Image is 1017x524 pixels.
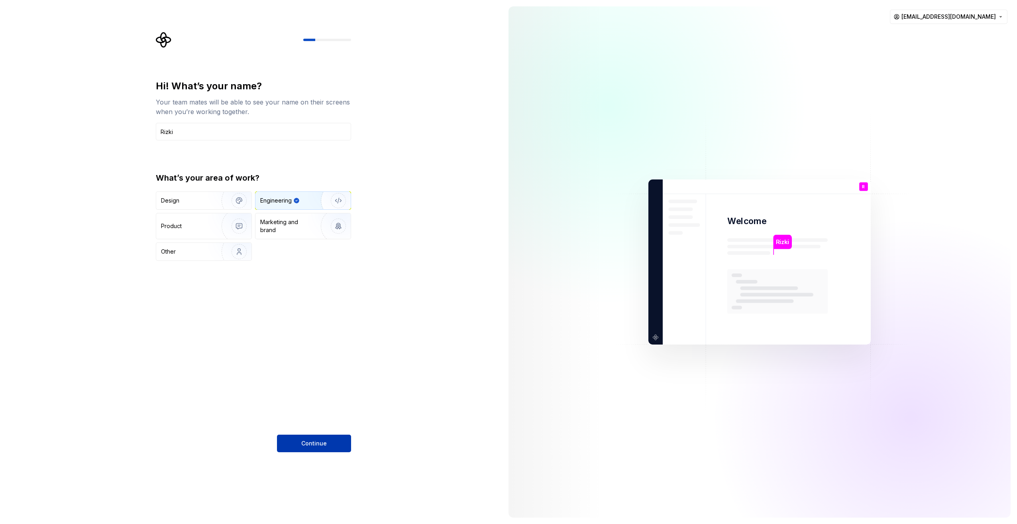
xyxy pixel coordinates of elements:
[260,197,292,205] div: Engineering
[156,97,351,116] div: Your team mates will be able to see your name on their screens when you’re working together.
[277,435,351,452] button: Continue
[161,197,179,205] div: Design
[301,439,327,447] span: Continue
[161,222,182,230] div: Product
[156,123,351,140] input: Han Solo
[776,238,789,246] p: Rizki
[161,248,176,256] div: Other
[890,10,1007,24] button: [EMAIL_ADDRESS][DOMAIN_NAME]
[727,215,766,227] p: Welcome
[156,172,351,183] div: What’s your area of work?
[862,185,865,189] p: R
[156,32,172,48] svg: Supernova Logo
[260,218,314,234] div: Marketing and brand
[901,13,996,21] span: [EMAIL_ADDRESS][DOMAIN_NAME]
[156,80,351,93] div: Hi! What’s your name?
